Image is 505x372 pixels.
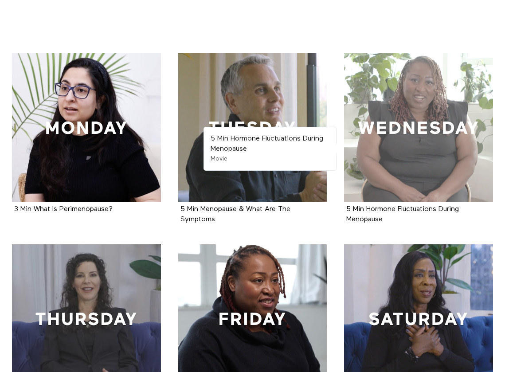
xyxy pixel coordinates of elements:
strong: 5 Min Hormone Fluctuations During Menopause [211,135,323,153]
span: Movie [211,156,227,162]
a: 5 Min Hormone Fluctuations During Menopause [346,206,459,223]
a: 5 Min Hormone Fluctuations During Menopause [344,53,493,202]
a: 5 Min Menopause & What Are The Symptoms [178,53,327,202]
a: 5 Min Menopause & What Are The Symptoms [180,206,290,223]
a: 3 Min What Is Perimenopause? [14,206,113,212]
strong: 5 Min Hormone Fluctuations During Menopause [346,206,459,223]
strong: 3 Min What Is Perimenopause? [14,206,113,213]
strong: 5 Min Menopause & What Are The Symptoms [180,206,290,223]
a: 3 Min What Is Perimenopause? [12,53,161,202]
